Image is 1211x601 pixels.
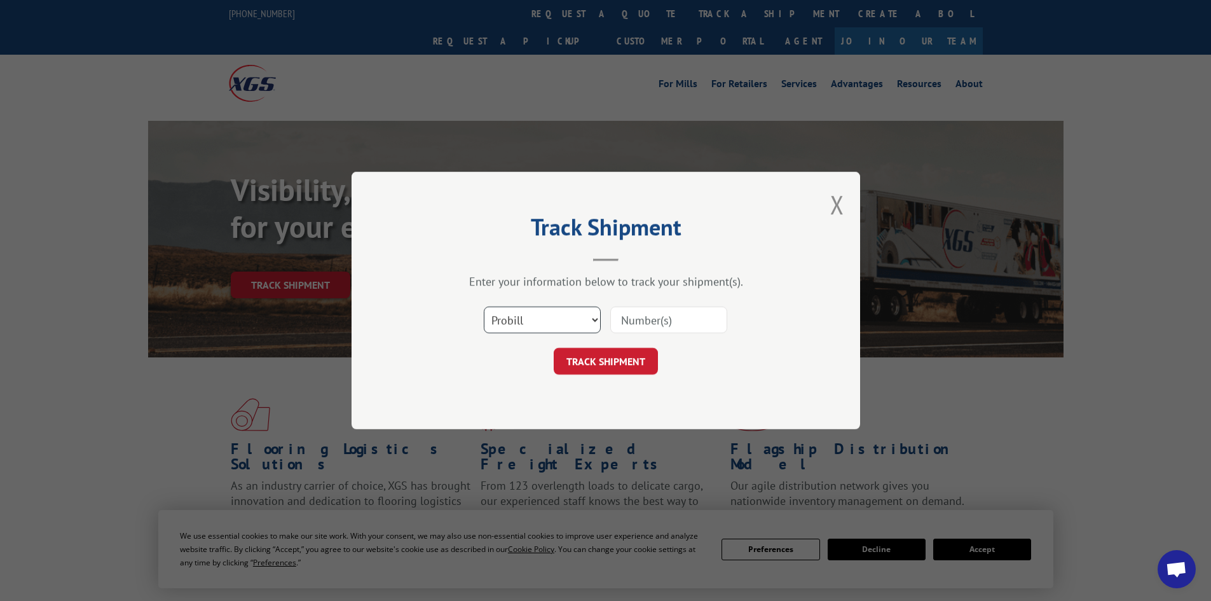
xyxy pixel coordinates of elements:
div: Enter your information below to track your shipment(s). [415,274,797,289]
h2: Track Shipment [415,218,797,242]
button: TRACK SHIPMENT [554,348,658,375]
a: Open chat [1158,550,1196,588]
input: Number(s) [610,307,727,333]
button: Close modal [830,188,844,221]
